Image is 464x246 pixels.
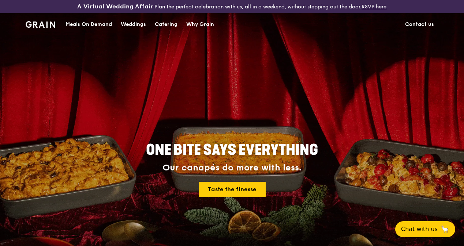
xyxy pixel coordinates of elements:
a: RSVP here [362,4,386,10]
div: Why Grain [186,14,214,35]
span: Chat with us [401,225,438,234]
a: Taste the finesse [199,182,266,197]
a: Why Grain [182,14,218,35]
div: Weddings [121,14,146,35]
h3: A Virtual Wedding Affair [77,3,153,10]
button: Chat with us🦙 [395,221,455,237]
span: 🦙 [441,225,449,234]
span: ONE BITE SAYS EVERYTHING [146,141,318,159]
img: Grain [26,21,55,28]
a: Weddings [116,14,150,35]
div: Plan the perfect celebration with us, all in a weekend, without stepping out the door. [77,3,386,10]
div: Catering [155,14,177,35]
a: Catering [150,14,182,35]
div: Our canapés do more with less. [100,163,364,173]
a: GrainGrain [26,13,55,35]
div: Meals On Demand [66,14,112,35]
a: Contact us [401,14,438,35]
